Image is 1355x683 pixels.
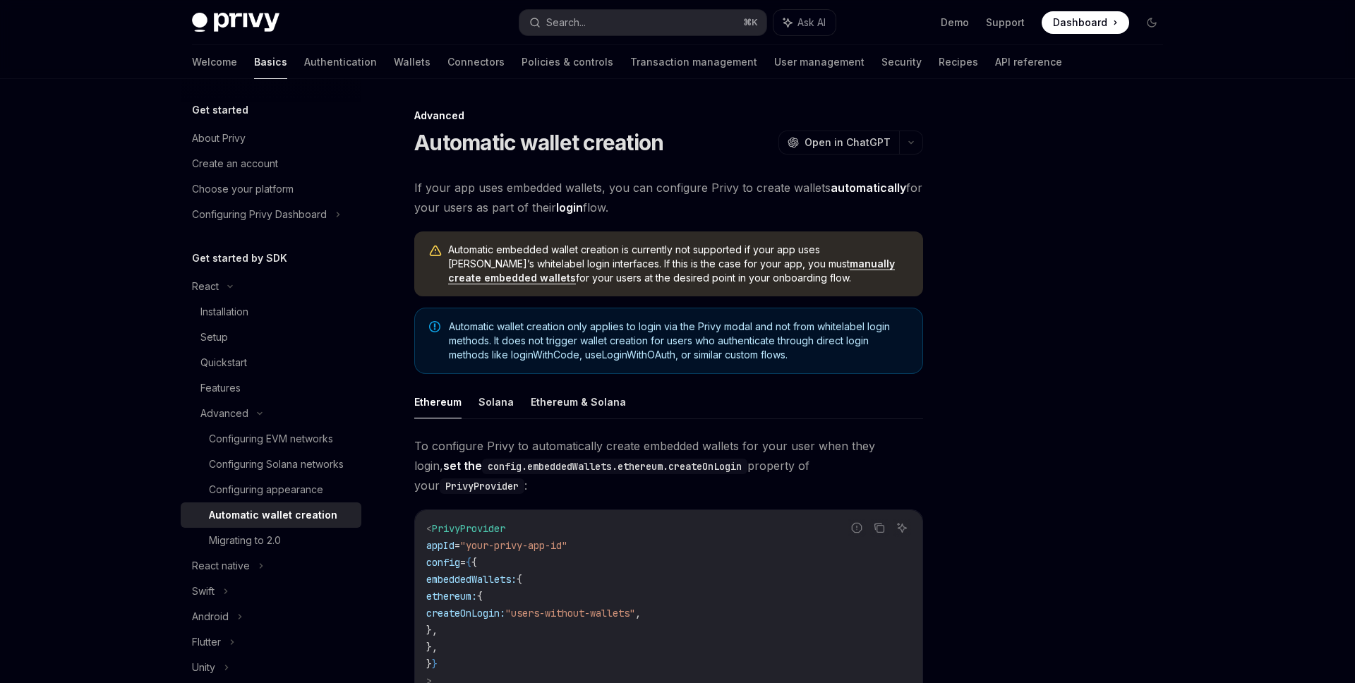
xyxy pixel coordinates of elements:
[394,45,430,79] a: Wallets
[460,539,567,552] span: "your-privy-app-id"
[630,45,757,79] a: Transaction management
[192,130,246,147] div: About Privy
[414,109,923,123] div: Advanced
[209,430,333,447] div: Configuring EVM networks
[192,583,215,600] div: Swift
[192,13,279,32] img: dark logo
[478,385,514,418] button: Solana
[426,556,460,569] span: config
[848,519,866,537] button: Report incorrect code
[181,477,361,502] a: Configuring appearance
[635,607,641,619] span: ,
[426,522,432,535] span: <
[181,375,361,401] a: Features
[414,385,462,418] button: Ethereum
[414,178,923,217] span: If your app uses embedded wallets, you can configure Privy to create wallets for your users as pa...
[893,519,911,537] button: Ask AI
[209,532,281,549] div: Migrating to 2.0
[192,250,287,267] h5: Get started by SDK
[426,658,432,670] span: }
[254,45,287,79] a: Basics
[209,456,344,473] div: Configuring Solana networks
[181,452,361,477] a: Configuring Solana networks
[1053,16,1107,30] span: Dashboard
[466,556,471,569] span: {
[192,278,219,295] div: React
[505,607,635,619] span: "users-without-wallets"
[519,10,766,35] button: Search...⌘K
[181,126,361,151] a: About Privy
[448,243,909,285] span: Automatic embedded wallet creation is currently not supported if your app uses [PERSON_NAME]’s wh...
[200,354,247,371] div: Quickstart
[426,590,477,603] span: ethereum:
[831,181,906,195] strong: automatically
[477,590,483,603] span: {
[192,608,229,625] div: Android
[986,16,1025,30] a: Support
[440,478,524,494] code: PrivyProvider
[546,14,586,31] div: Search...
[414,130,663,155] h1: Automatic wallet creation
[454,539,460,552] span: =
[449,320,908,362] span: Automatic wallet creation only applies to login via the Privy modal and not from whitelabel login...
[181,299,361,325] a: Installation
[181,426,361,452] a: Configuring EVM networks
[471,556,477,569] span: {
[426,624,438,636] span: },
[482,459,747,474] code: config.embeddedWallets.ethereum.createOnLogin
[743,17,758,28] span: ⌘ K
[778,131,899,155] button: Open in ChatGPT
[517,573,522,586] span: {
[1042,11,1129,34] a: Dashboard
[200,380,241,397] div: Features
[432,658,438,670] span: }
[192,557,250,574] div: React native
[432,522,505,535] span: PrivyProvider
[181,176,361,202] a: Choose your platform
[200,329,228,346] div: Setup
[447,45,505,79] a: Connectors
[870,519,889,537] button: Copy the contents from the code block
[426,573,517,586] span: embeddedWallets:
[428,244,442,258] svg: Warning
[181,502,361,528] a: Automatic wallet creation
[426,641,438,653] span: },
[192,102,248,119] h5: Get started
[881,45,922,79] a: Security
[797,16,826,30] span: Ask AI
[192,634,221,651] div: Flutter
[181,350,361,375] a: Quickstart
[995,45,1062,79] a: API reference
[181,325,361,350] a: Setup
[426,607,505,619] span: createOnLogin:
[304,45,377,79] a: Authentication
[460,556,466,569] span: =
[531,385,626,418] button: Ethereum & Solana
[192,45,237,79] a: Welcome
[941,16,969,30] a: Demo
[939,45,978,79] a: Recipes
[192,659,215,676] div: Unity
[192,181,294,198] div: Choose your platform
[181,151,361,176] a: Create an account
[443,459,747,473] strong: set the
[209,507,337,524] div: Automatic wallet creation
[805,135,891,150] span: Open in ChatGPT
[774,45,865,79] a: User management
[1140,11,1163,34] button: Toggle dark mode
[209,481,323,498] div: Configuring appearance
[200,303,248,320] div: Installation
[556,200,583,214] strong: login
[522,45,613,79] a: Policies & controls
[773,10,836,35] button: Ask AI
[414,436,923,495] span: To configure Privy to automatically create embedded wallets for your user when they login, proper...
[192,206,327,223] div: Configuring Privy Dashboard
[429,321,440,332] svg: Note
[192,155,278,172] div: Create an account
[200,405,248,422] div: Advanced
[426,539,454,552] span: appId
[181,528,361,553] a: Migrating to 2.0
